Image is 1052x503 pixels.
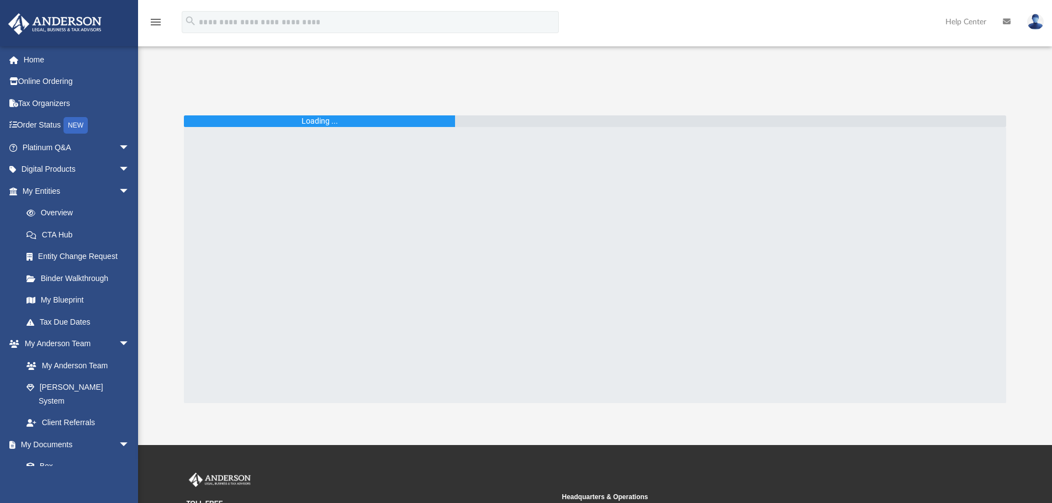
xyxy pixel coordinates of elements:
[562,492,930,502] small: Headquarters & Operations
[15,354,135,377] a: My Anderson Team
[187,473,253,487] img: Anderson Advisors Platinum Portal
[119,433,141,456] span: arrow_drop_down
[15,456,135,478] a: Box
[8,158,146,181] a: Digital Productsarrow_drop_down
[119,333,141,356] span: arrow_drop_down
[15,311,146,333] a: Tax Due Dates
[15,202,146,224] a: Overview
[15,377,141,412] a: [PERSON_NAME] System
[1027,14,1044,30] img: User Pic
[15,224,146,246] a: CTA Hub
[119,180,141,203] span: arrow_drop_down
[149,15,162,29] i: menu
[302,115,338,127] div: Loading ...
[119,158,141,181] span: arrow_drop_down
[5,13,105,35] img: Anderson Advisors Platinum Portal
[119,136,141,159] span: arrow_drop_down
[8,180,146,202] a: My Entitiesarrow_drop_down
[64,117,88,134] div: NEW
[15,412,141,434] a: Client Referrals
[8,333,141,355] a: My Anderson Teamarrow_drop_down
[149,21,162,29] a: menu
[15,289,141,311] a: My Blueprint
[184,15,197,27] i: search
[8,49,146,71] a: Home
[8,136,146,158] a: Platinum Q&Aarrow_drop_down
[8,71,146,93] a: Online Ordering
[15,246,146,268] a: Entity Change Request
[15,267,146,289] a: Binder Walkthrough
[8,92,146,114] a: Tax Organizers
[8,433,141,456] a: My Documentsarrow_drop_down
[8,114,146,137] a: Order StatusNEW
